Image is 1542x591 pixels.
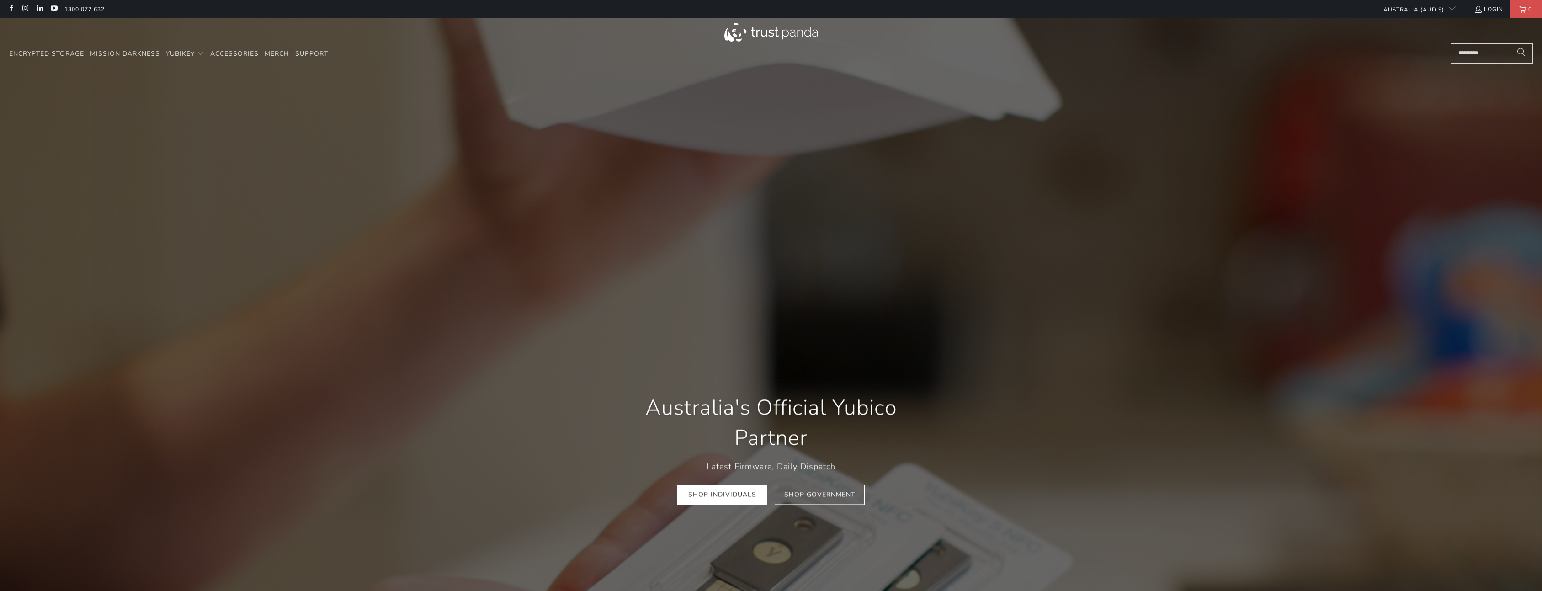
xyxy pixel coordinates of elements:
[9,49,84,58] span: Encrypted Storage
[265,43,289,65] a: Merch
[775,485,865,505] a: Shop Government
[50,5,58,13] a: Trust Panda Australia on YouTube
[1451,43,1533,64] input: Search...
[9,43,84,65] a: Encrypted Storage
[1450,532,1468,551] iframe: Close message
[724,23,818,42] img: Trust Panda Australia
[1510,43,1533,64] button: Search
[21,5,29,13] a: Trust Panda Australia on Instagram
[1474,4,1503,14] a: Login
[7,5,15,13] a: Trust Panda Australia on Facebook
[295,43,328,65] a: Support
[1505,554,1535,584] iframe: Button to launch messaging window
[36,5,43,13] a: Trust Panda Australia on LinkedIn
[210,49,259,58] span: Accessories
[166,43,204,65] summary: YubiKey
[90,43,160,65] a: Mission Darkness
[295,49,328,58] span: Support
[265,49,289,58] span: Merch
[166,49,195,58] span: YubiKey
[620,393,922,453] h1: Australia's Official Yubico Partner
[620,460,922,473] p: Latest Firmware, Daily Dispatch
[90,49,160,58] span: Mission Darkness
[210,43,259,65] a: Accessories
[9,43,328,65] nav: Translation missing: en.navigation.header.main_nav
[677,485,767,505] a: Shop Individuals
[64,4,105,14] a: 1300 072 632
